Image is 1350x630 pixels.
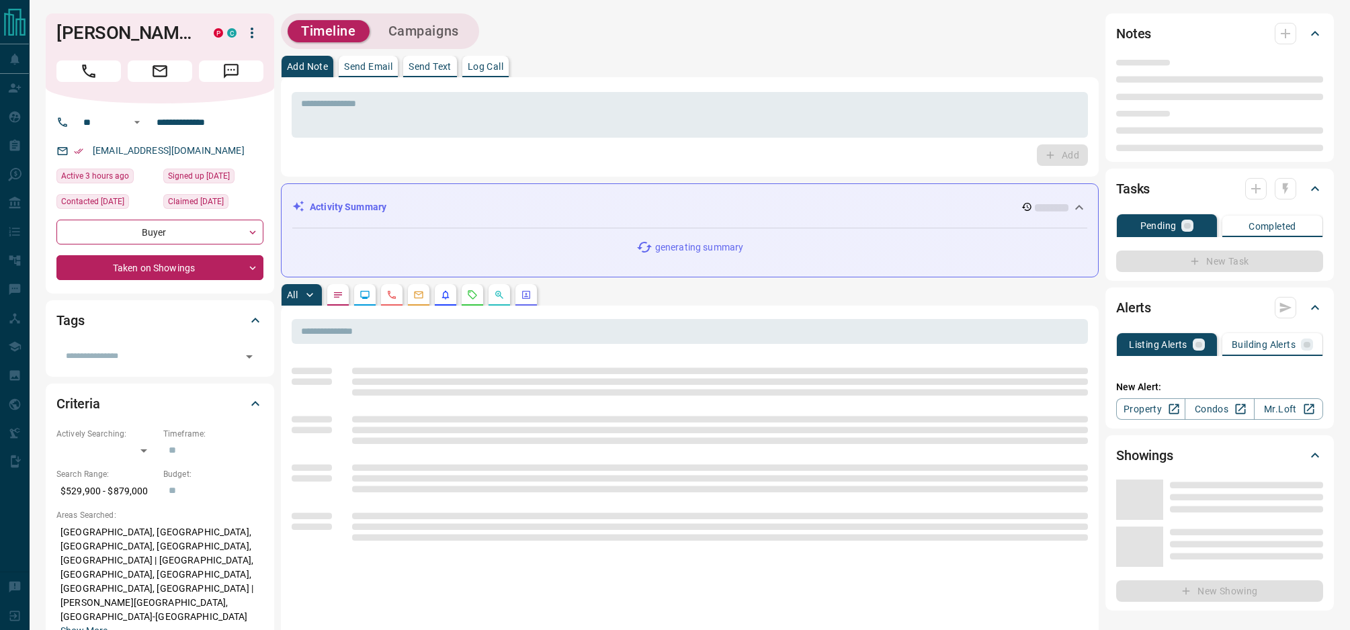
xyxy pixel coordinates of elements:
p: Actively Searching: [56,428,157,440]
svg: Listing Alerts [440,289,451,300]
p: New Alert: [1116,380,1323,394]
span: Call [56,60,121,82]
svg: Email Verified [74,146,83,156]
p: Budget: [163,468,263,480]
p: Add Note [287,62,328,71]
svg: Requests [467,289,478,300]
h2: Notes [1116,23,1151,44]
span: Claimed [DATE] [168,195,224,208]
div: Criteria [56,388,263,420]
div: Notes [1116,17,1323,50]
a: Property [1116,398,1185,420]
p: Timeframe: [163,428,263,440]
p: Send Email [344,62,392,71]
div: Wed Apr 10 2024 [56,194,157,213]
div: Tue Nov 26 2019 [163,194,263,213]
div: Taken on Showings [56,255,263,280]
p: $529,900 - $879,000 [56,480,157,502]
p: Listing Alerts [1129,340,1187,349]
a: Condos [1185,398,1254,420]
p: generating summary [655,240,743,255]
p: Activity Summary [310,200,386,214]
button: Campaigns [375,20,472,42]
span: Message [199,60,263,82]
p: Log Call [468,62,503,71]
h2: Tags [56,310,84,331]
div: Activity Summary [292,195,1087,220]
h2: Tasks [1116,178,1150,199]
a: [EMAIL_ADDRESS][DOMAIN_NAME] [93,145,245,156]
svg: Emails [413,289,424,300]
span: Signed up [DATE] [168,169,230,183]
svg: Lead Browsing Activity [360,289,370,300]
a: Mr.Loft [1254,398,1323,420]
span: Active 3 hours ago [61,169,129,183]
svg: Agent Actions [521,289,532,300]
div: Tasks [1116,173,1323,205]
p: Send Text [409,62,452,71]
h2: Alerts [1116,297,1151,318]
div: Thu Aug 14 2025 [56,169,157,187]
p: Building Alerts [1232,340,1296,349]
div: Thu Jul 23 2015 [163,169,263,187]
h2: Showings [1116,445,1173,466]
h1: [PERSON_NAME] [56,22,194,44]
span: Contacted [DATE] [61,195,124,208]
div: condos.ca [227,28,237,38]
div: Buyer [56,220,263,244]
p: Search Range: [56,468,157,480]
button: Open [240,347,259,366]
div: Showings [1116,439,1323,471]
p: Pending [1140,221,1177,230]
p: Completed [1249,222,1296,231]
svg: Notes [333,289,343,300]
div: Tags [56,304,263,336]
svg: Opportunities [494,289,505,300]
span: Email [128,60,192,82]
button: Open [129,114,145,130]
div: property.ca [214,28,223,38]
p: Areas Searched: [56,509,263,521]
button: Timeline [288,20,370,42]
svg: Calls [386,289,397,300]
p: All [287,290,298,300]
h2: Criteria [56,393,100,414]
div: Alerts [1116,291,1323,324]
